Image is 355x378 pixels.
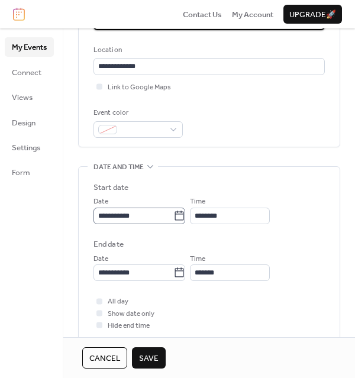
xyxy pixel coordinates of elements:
span: Hide end time [108,320,150,332]
div: Start date [93,182,128,193]
span: My Account [232,9,273,21]
span: Connect [12,67,41,79]
span: Upgrade 🚀 [289,9,336,21]
a: Design [5,113,54,132]
span: Time [190,196,205,208]
span: Date [93,253,108,265]
span: Date and time [93,161,144,173]
div: Event color [93,107,180,119]
a: Connect [5,63,54,82]
span: My Events [12,41,47,53]
span: Time [190,253,205,265]
span: Settings [12,142,40,154]
span: Contact Us [183,9,222,21]
a: My Account [232,8,273,20]
div: Location [93,44,322,56]
span: Design [12,117,35,129]
button: Cancel [82,347,127,369]
a: Contact Us [183,8,222,20]
span: Save [139,353,159,364]
button: Upgrade🚀 [283,5,342,24]
span: Cancel [89,353,120,364]
a: My Events [5,37,54,56]
span: All day [108,296,128,308]
span: Link to Google Maps [108,82,171,93]
span: Views [12,92,33,104]
span: Date [93,196,108,208]
img: logo [13,8,25,21]
a: Form [5,163,54,182]
div: End date [93,238,124,250]
a: Views [5,88,54,106]
span: Form [12,167,30,179]
span: Show date only [108,308,154,320]
button: Save [132,347,166,369]
a: Settings [5,138,54,157]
